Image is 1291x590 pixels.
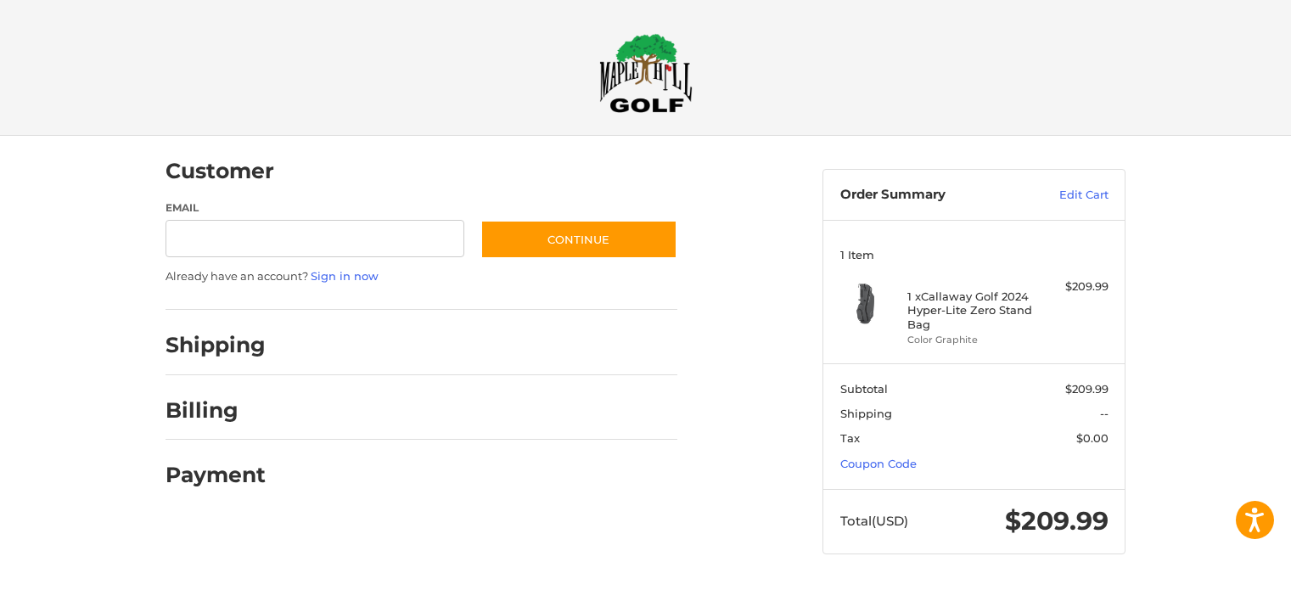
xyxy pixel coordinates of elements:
[166,397,265,424] h2: Billing
[599,33,693,113] img: Maple Hill Golf
[1005,505,1109,537] span: $209.99
[840,248,1109,261] h3: 1 Item
[1151,544,1291,590] iframe: Google Customer Reviews
[840,457,917,470] a: Coupon Code
[840,513,908,529] span: Total (USD)
[1076,431,1109,445] span: $0.00
[840,407,892,420] span: Shipping
[1041,278,1109,295] div: $209.99
[166,268,677,285] p: Already have an account?
[166,158,274,184] h2: Customer
[166,332,266,358] h2: Shipping
[480,220,677,259] button: Continue
[311,269,379,283] a: Sign in now
[1065,382,1109,396] span: $209.99
[166,462,266,488] h2: Payment
[166,200,464,216] label: Email
[1023,187,1109,204] a: Edit Cart
[907,289,1037,331] h4: 1 x Callaway Golf 2024 Hyper-Lite Zero Stand Bag
[840,187,1023,204] h3: Order Summary
[1100,407,1109,420] span: --
[840,431,860,445] span: Tax
[907,333,1037,347] li: Color Graphite
[840,382,888,396] span: Subtotal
